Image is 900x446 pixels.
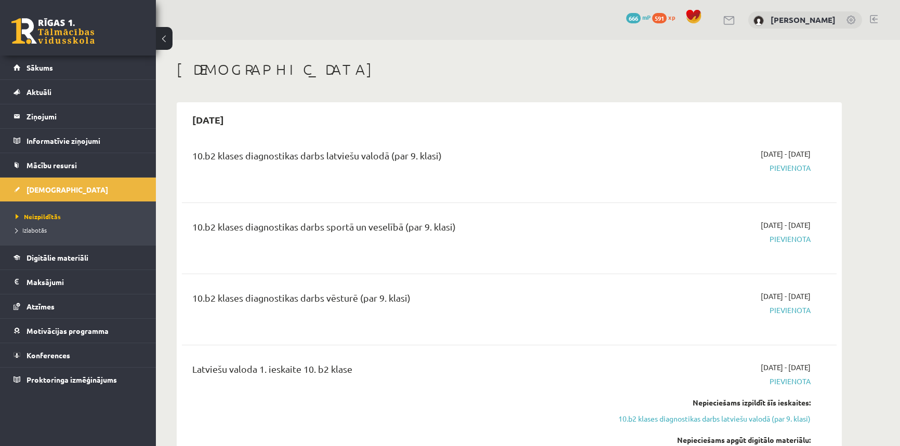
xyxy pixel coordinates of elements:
[14,153,143,177] a: Mācību resursi
[14,343,143,367] a: Konferences
[14,178,143,201] a: [DEMOGRAPHIC_DATA]
[192,220,599,239] div: 10.b2 klases diagnostikas darbs sportā un veselībā (par 9. klasi)
[14,270,143,294] a: Maksājumi
[615,435,811,445] div: Nepieciešams apgūt digitālo materiālu:
[668,13,675,21] span: xp
[27,87,51,97] span: Aktuāli
[761,148,811,159] span: [DATE] - [DATE]
[27,129,143,153] legend: Informatīvie ziņojumi
[14,319,143,343] a: Motivācijas programma
[27,302,55,311] span: Atzīmes
[16,225,145,235] a: Izlabotās
[615,376,811,387] span: Pievienota
[14,368,143,391] a: Proktoringa izmēģinājums
[192,291,599,310] div: 10.b2 klases diagnostikas darbs vēsturē (par 9. klasi)
[11,18,95,44] a: Rīgas 1. Tālmācības vidusskola
[14,80,143,104] a: Aktuāli
[14,129,143,153] a: Informatīvie ziņojumi
[753,16,764,26] img: Ingus Riciks
[27,185,108,194] span: [DEMOGRAPHIC_DATA]
[177,61,842,78] h1: [DEMOGRAPHIC_DATA]
[615,413,811,424] a: 10.b2 klases diagnostikas darbs latviešu valodā (par 9. klasi)
[642,13,651,21] span: mP
[16,226,47,234] span: Izlabotās
[192,362,599,381] div: Latviešu valoda 1. ieskaite 10. b2 klase
[14,56,143,79] a: Sākums
[615,163,811,173] span: Pievienota
[615,305,811,316] span: Pievienota
[27,326,109,335] span: Motivācijas programma
[27,270,143,294] legend: Maksājumi
[626,13,641,23] span: 666
[27,104,143,128] legend: Ziņojumi
[761,220,811,231] span: [DATE] - [DATE]
[16,212,61,221] span: Neizpildītās
[27,350,70,360] span: Konferences
[16,212,145,221] a: Neizpildītās
[615,234,811,245] span: Pievienota
[27,160,77,170] span: Mācību resursi
[14,294,143,318] a: Atzīmes
[761,362,811,373] span: [DATE] - [DATE]
[27,63,53,72] span: Sākums
[14,104,143,128] a: Ziņojumi
[14,246,143,269] a: Digitālie materiāli
[652,13,680,21] a: 591 xp
[27,253,88,262] span: Digitālie materiāli
[182,107,234,132] h2: [DATE]
[652,13,667,23] span: 591
[771,15,836,25] a: [PERSON_NAME]
[27,375,117,384] span: Proktoringa izmēģinājums
[761,291,811,302] span: [DATE] - [DATE]
[626,13,651,21] a: 666 mP
[192,148,599,168] div: 10.b2 klases diagnostikas darbs latviešu valodā (par 9. klasi)
[615,397,811,408] div: Nepieciešams izpildīt šīs ieskaites:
